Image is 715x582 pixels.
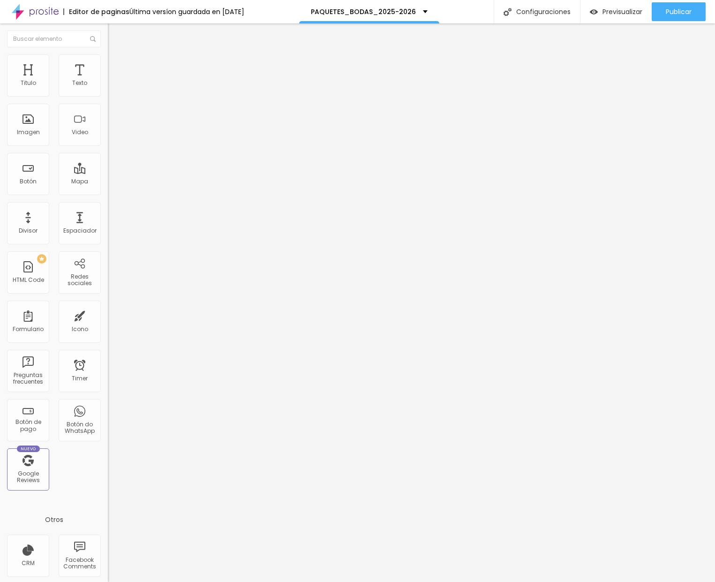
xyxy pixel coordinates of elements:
div: Titulo [21,80,36,86]
div: Nuevo [17,446,40,452]
button: Publicar [652,2,706,21]
input: Buscar elemento [7,30,101,47]
div: Google Reviews [9,470,46,484]
div: Espaciador [63,227,97,234]
div: Mapa [71,178,88,185]
div: Texto [72,80,87,86]
div: CRM [22,560,35,567]
iframe: Editor [108,23,715,582]
div: Redes sociales [61,273,98,287]
div: Editor de paginas [63,8,129,15]
button: Previsualizar [580,2,652,21]
div: Botón do WhatsApp [61,421,98,435]
span: Previsualizar [602,8,642,15]
img: view-1.svg [590,8,598,16]
div: Preguntas frecuentes [9,372,46,385]
div: Imagen [17,129,40,136]
div: Icono [72,326,88,333]
div: Botón de pago [9,419,46,432]
div: Facebook Comments [61,557,98,570]
div: Video [72,129,88,136]
p: PAQUETES_BODAS_2025-2026 [311,8,416,15]
span: Publicar [666,8,692,15]
img: Icone [90,36,96,42]
img: Icone [504,8,512,16]
div: HTML Code [13,277,44,283]
div: Timer [72,375,88,382]
div: Formulario [13,326,44,333]
div: Botón [20,178,37,185]
div: Divisor [19,227,38,234]
div: Última versíon guardada en [DATE] [129,8,244,15]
